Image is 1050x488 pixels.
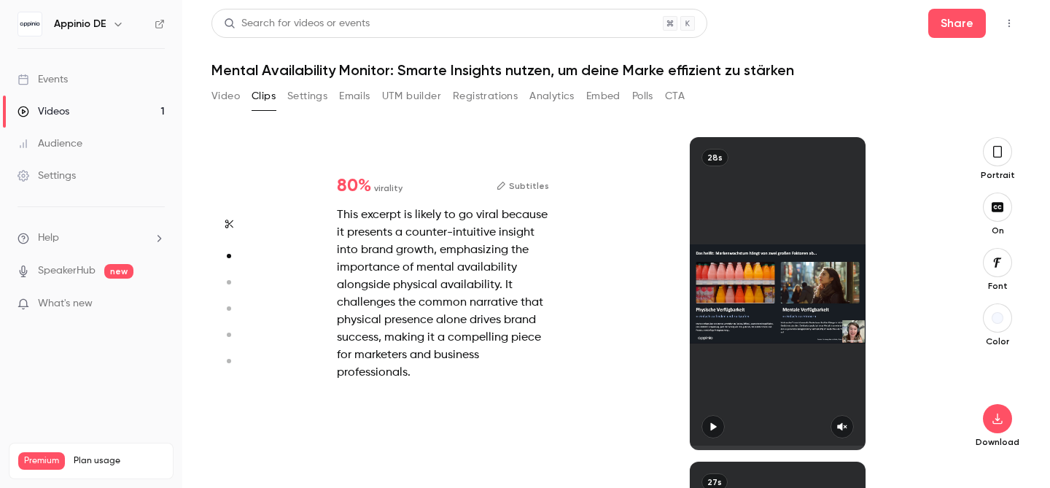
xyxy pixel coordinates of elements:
[974,436,1021,448] p: Download
[382,85,441,108] button: UTM builder
[38,263,96,279] a: SpeakerHub
[974,336,1021,347] p: Color
[337,177,371,195] span: 80 %
[17,72,68,87] div: Events
[928,9,986,38] button: Share
[211,85,240,108] button: Video
[974,169,1021,181] p: Portrait
[104,264,133,279] span: new
[586,85,621,108] button: Embed
[17,136,82,151] div: Audience
[997,12,1021,35] button: Top Bar Actions
[632,85,653,108] button: Polls
[74,455,164,467] span: Plan usage
[337,206,549,382] div: This excerpt is likely to go viral because it presents a counter-intuitive insight into brand gro...
[17,231,165,246] li: help-dropdown-opener
[287,85,327,108] button: Settings
[252,85,276,108] button: Clips
[374,182,402,195] span: virality
[339,85,370,108] button: Emails
[453,85,518,108] button: Registrations
[224,16,370,31] div: Search for videos or events
[529,85,575,108] button: Analytics
[38,231,59,246] span: Help
[38,296,93,311] span: What's new
[17,169,76,183] div: Settings
[497,177,549,195] button: Subtitles
[18,452,65,470] span: Premium
[974,225,1021,236] p: On
[974,280,1021,292] p: Font
[17,104,69,119] div: Videos
[665,85,685,108] button: CTA
[211,61,1021,79] h1: Mental Availability Monitor: Smarte Insights nutzen, um deine Marke effizient zu stärken
[18,12,42,36] img: Appinio DE
[54,17,106,31] h6: Appinio DE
